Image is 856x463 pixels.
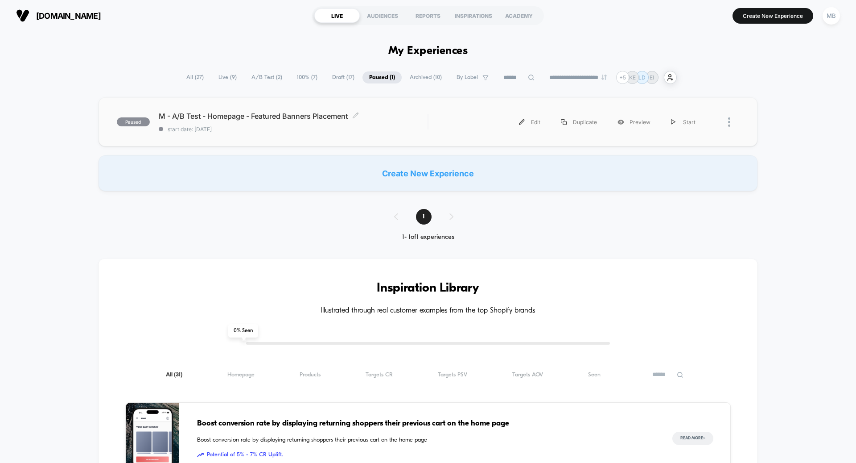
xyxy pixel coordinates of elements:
p: EI [650,74,654,81]
span: All [166,371,182,378]
span: Boost conversion rate by displaying returning shoppers their previous cart on the home page [197,436,654,445]
span: Homepage [227,371,255,378]
div: Edit [509,112,551,132]
div: 1 - 1 of 1 experiences [385,234,471,241]
span: paused [117,117,150,126]
div: INSPIRATIONS [451,8,496,23]
h3: Inspiration Library [125,281,731,296]
span: Targets CR [366,371,393,378]
span: start date: [DATE] [159,126,428,133]
span: Potential of 5% - 7% CR Uplift. [197,450,654,459]
div: + 5 [616,71,629,84]
span: Archived ( 10 ) [403,71,449,83]
div: ACADEMY [496,8,542,23]
span: Boost conversion rate by displaying returning shoppers their previous cart on the home page [197,418,654,430]
p: LD [638,74,646,81]
button: Create New Experience [733,8,813,24]
img: menu [671,119,675,125]
span: Live ( 9 ) [212,71,243,83]
div: Preview [607,112,661,132]
div: Start [661,112,706,132]
span: A/B Test ( 2 ) [245,71,289,83]
span: ( 31 ) [174,372,182,378]
span: Seen [588,371,601,378]
button: Read More> [672,432,713,445]
span: Paused ( 1 ) [362,71,402,83]
button: MB [820,7,843,25]
img: close [728,117,730,127]
span: By Label [457,74,478,81]
h1: My Experiences [388,45,468,58]
img: menu [519,119,525,125]
p: KE [629,74,636,81]
div: LIVE [314,8,360,23]
span: M - A/B Test - Homepage - Featured Banners Placement [159,112,428,121]
h4: Illustrated through real customer examples from the top Shopify brands [125,307,731,315]
img: menu [561,119,567,125]
span: 0 % Seen [228,324,258,338]
span: Products [300,371,321,378]
button: [DOMAIN_NAME] [13,8,103,23]
div: MB [823,7,840,25]
span: Targets PSV [438,371,467,378]
div: Create New Experience [99,155,757,191]
span: 100% ( 7 ) [290,71,324,83]
div: Duplicate [551,112,607,132]
span: Targets AOV [512,371,543,378]
span: All ( 27 ) [180,71,210,83]
span: 1 [416,209,432,225]
div: AUDIENCES [360,8,405,23]
img: Visually logo [16,9,29,22]
div: REPORTS [405,8,451,23]
span: Draft ( 17 ) [325,71,361,83]
img: end [601,75,607,80]
span: [DOMAIN_NAME] [36,11,101,21]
